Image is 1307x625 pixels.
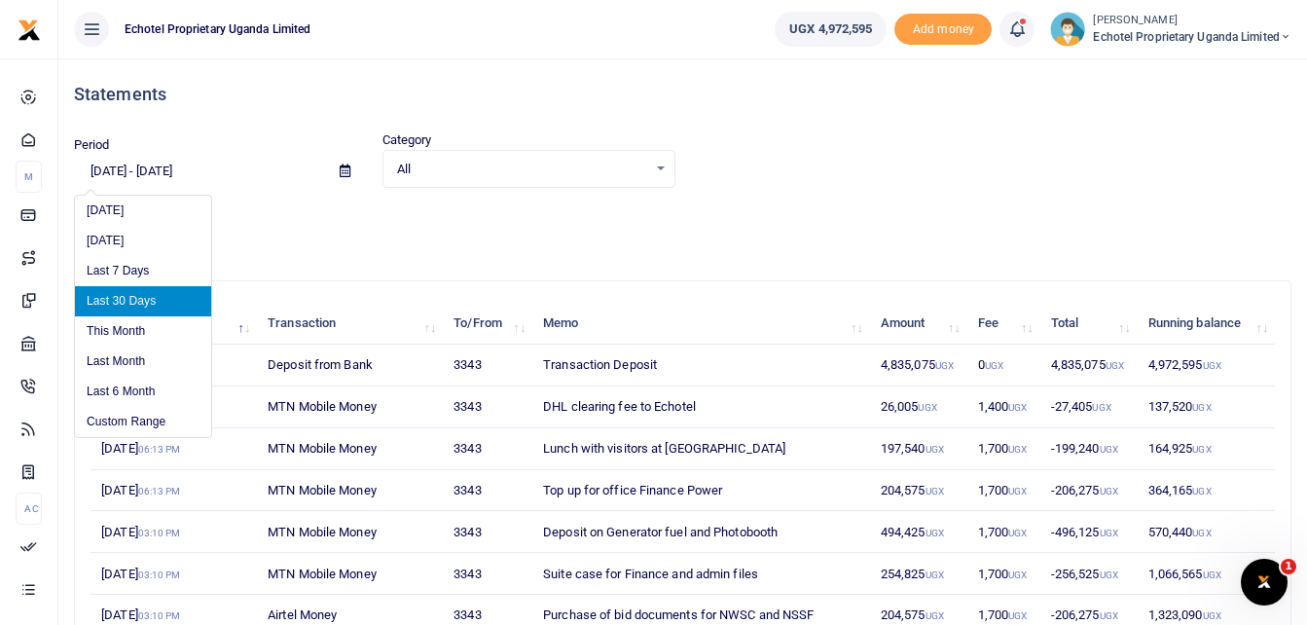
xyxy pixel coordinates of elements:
[789,19,872,39] span: UGX 4,972,595
[775,12,887,47] a: UGX 4,972,595
[870,553,967,595] td: 254,825
[1241,559,1288,606] iframe: Intercom live chat
[1203,610,1221,621] small: UGX
[967,511,1040,553] td: 1,700
[74,155,324,188] input: select period
[257,511,443,553] td: MTN Mobile Money
[926,444,944,455] small: UGX
[1137,345,1275,386] td: 4,972,595
[935,360,954,371] small: UGX
[918,402,936,413] small: UGX
[1100,610,1118,621] small: UGX
[257,428,443,470] td: MTN Mobile Money
[74,135,110,155] label: Period
[926,528,944,538] small: UGX
[16,161,42,193] li: M
[75,196,211,226] li: [DATE]
[382,130,432,150] label: Category
[257,303,443,345] th: Transaction: activate to sort column ascending
[1092,402,1110,413] small: UGX
[1137,386,1275,428] td: 137,520
[138,486,181,496] small: 06:13 PM
[870,386,967,428] td: 26,005
[75,226,211,256] li: [DATE]
[532,511,870,553] td: Deposit on Generator fuel and Photobooth
[1100,570,1118,580] small: UGX
[257,470,443,512] td: MTN Mobile Money
[1192,444,1211,455] small: UGX
[16,493,42,525] li: Ac
[1008,528,1027,538] small: UGX
[532,428,870,470] td: Lunch with visitors at [GEOGRAPHIC_DATA]
[91,553,257,595] td: [DATE]
[1008,402,1027,413] small: UGX
[967,303,1040,345] th: Fee: activate to sort column ascending
[1050,12,1085,47] img: profile-user
[1040,511,1138,553] td: -496,125
[1040,345,1138,386] td: 4,835,075
[894,20,992,35] a: Add money
[1137,553,1275,595] td: 1,066,565
[1100,486,1118,496] small: UGX
[75,286,211,316] li: Last 30 Days
[397,160,647,179] span: All
[1281,559,1296,574] span: 1
[870,345,967,386] td: 4,835,075
[74,211,1291,232] p: Download
[1192,528,1211,538] small: UGX
[1093,28,1291,46] span: Echotel Proprietary Uganda Limited
[532,386,870,428] td: DHL clearing fee to Echotel
[91,511,257,553] td: [DATE]
[1203,570,1221,580] small: UGX
[91,428,257,470] td: [DATE]
[1192,486,1211,496] small: UGX
[1050,12,1291,47] a: profile-user [PERSON_NAME] Echotel Proprietary Uganda Limited
[1040,428,1138,470] td: -199,240
[967,553,1040,595] td: 1,700
[1137,428,1275,470] td: 164,925
[443,470,532,512] td: 3343
[1106,360,1124,371] small: UGX
[75,407,211,437] li: Custom Range
[1137,303,1275,345] th: Running balance: activate to sort column ascending
[443,553,532,595] td: 3343
[532,553,870,595] td: Suite case for Finance and admin files
[138,610,181,621] small: 03:10 PM
[967,428,1040,470] td: 1,700
[443,345,532,386] td: 3343
[18,18,41,42] img: logo-small
[1137,470,1275,512] td: 364,165
[1040,386,1138,428] td: -27,405
[967,345,1040,386] td: 0
[117,20,318,38] span: Echotel Proprietary Uganda Limited
[443,511,532,553] td: 3343
[1093,13,1291,29] small: [PERSON_NAME]
[75,377,211,407] li: Last 6 Month
[1008,444,1027,455] small: UGX
[257,553,443,595] td: MTN Mobile Money
[767,12,894,47] li: Wallet ballance
[138,444,181,455] small: 06:13 PM
[870,303,967,345] th: Amount: activate to sort column ascending
[926,610,944,621] small: UGX
[138,570,181,580] small: 03:10 PM
[443,386,532,428] td: 3343
[1008,486,1027,496] small: UGX
[532,345,870,386] td: Transaction Deposit
[443,428,532,470] td: 3343
[870,511,967,553] td: 494,425
[75,316,211,347] li: This Month
[926,570,944,580] small: UGX
[926,486,944,496] small: UGX
[91,470,257,512] td: [DATE]
[443,303,532,345] th: To/From: activate to sort column ascending
[18,21,41,36] a: logo-small logo-large logo-large
[967,470,1040,512] td: 1,700
[894,14,992,46] li: Toup your wallet
[1192,402,1211,413] small: UGX
[1040,470,1138,512] td: -206,275
[870,428,967,470] td: 197,540
[75,347,211,377] li: Last Month
[1008,570,1027,580] small: UGX
[1100,444,1118,455] small: UGX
